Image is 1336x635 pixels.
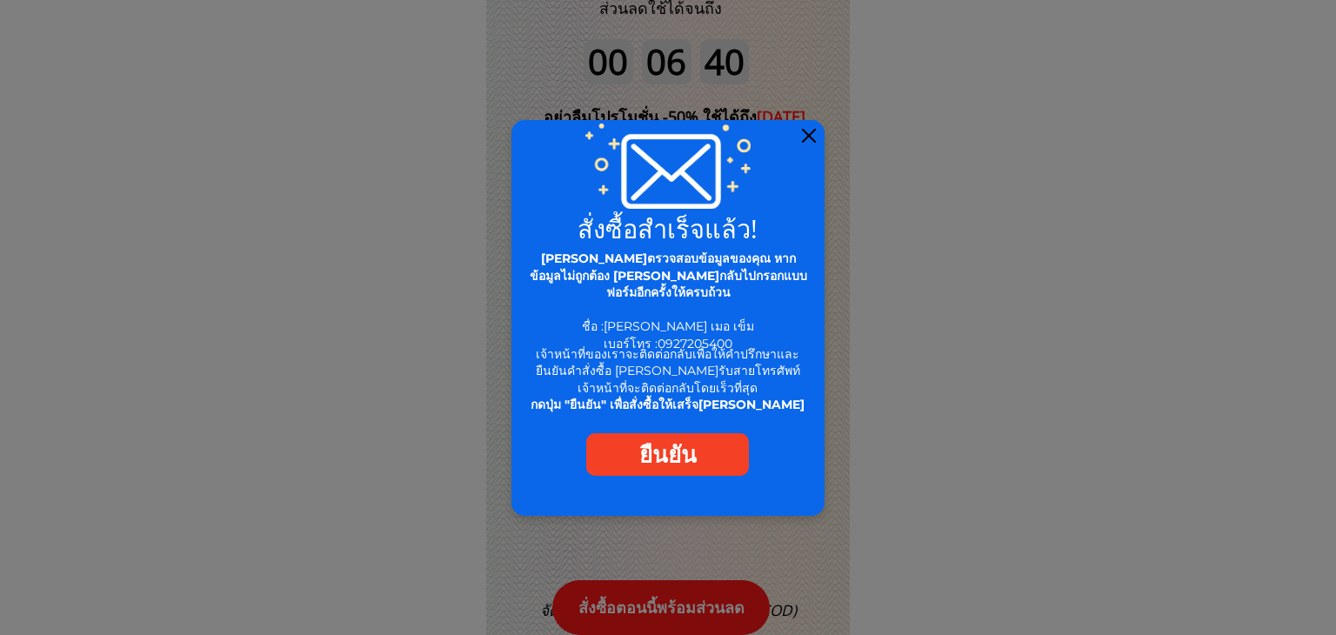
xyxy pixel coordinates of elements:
div: ชื่อ : เบอร์โทร : [526,251,811,353]
a: ยืนยัน [586,433,749,476]
span: [PERSON_NAME] เมอ เข็ม [604,318,754,334]
div: เจ้าหน้าที่ของเราจะติดต่อกลับเพื่อให้คำปรึกษาและยืนยันคำสั่งซื้อ [PERSON_NAME]รับสายโทรศัพท์ เจ้า... [526,346,810,414]
span: [PERSON_NAME]ตรวจสอบข้อมูลของคุณ หากข้อมูลไม่ถูกต้อง [PERSON_NAME]กลับไปกรอกแบบฟอร์มอีกครั้งให้คร... [530,251,807,300]
span: 0927205400 [658,336,732,351]
h2: สั่งซื้อสำเร็จแล้ว! [522,216,814,241]
span: กดปุ่ม "ยืนยัน" เพื่อสั่งซื้อให้เสร็จ[PERSON_NAME] [531,397,805,412]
